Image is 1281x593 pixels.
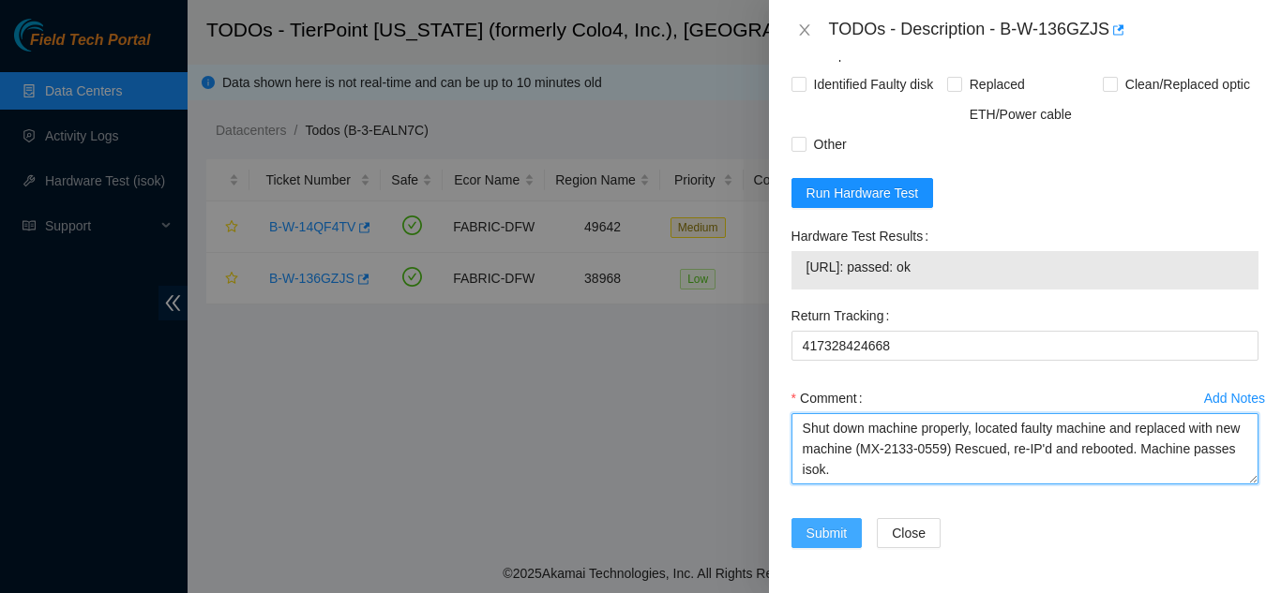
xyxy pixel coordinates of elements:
label: Hardware Test Results [791,221,936,251]
button: Add Notes [1203,383,1266,413]
span: Close [892,523,926,543]
span: close [797,22,812,37]
span: Run Hardware Test [806,183,919,203]
button: Close [877,518,941,548]
span: Identified Faulty disk [806,69,942,99]
button: Run Hardware Test [791,178,934,208]
button: Close [791,22,818,39]
input: Return Tracking [791,331,1258,361]
div: TODOs - Description - B-W-136GZJS [829,15,1258,45]
button: Submit [791,518,863,548]
label: Comment [791,383,870,413]
div: Add Notes [1204,392,1265,405]
span: Submit [806,523,848,543]
label: Return Tracking [791,301,897,331]
span: [URL]: passed: ok [806,257,1243,277]
textarea: Comment [791,413,1258,484]
span: Replaced ETH/Power cable [962,69,1103,129]
span: Clean/Replaced optic [1118,69,1258,99]
span: Other [806,129,854,159]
